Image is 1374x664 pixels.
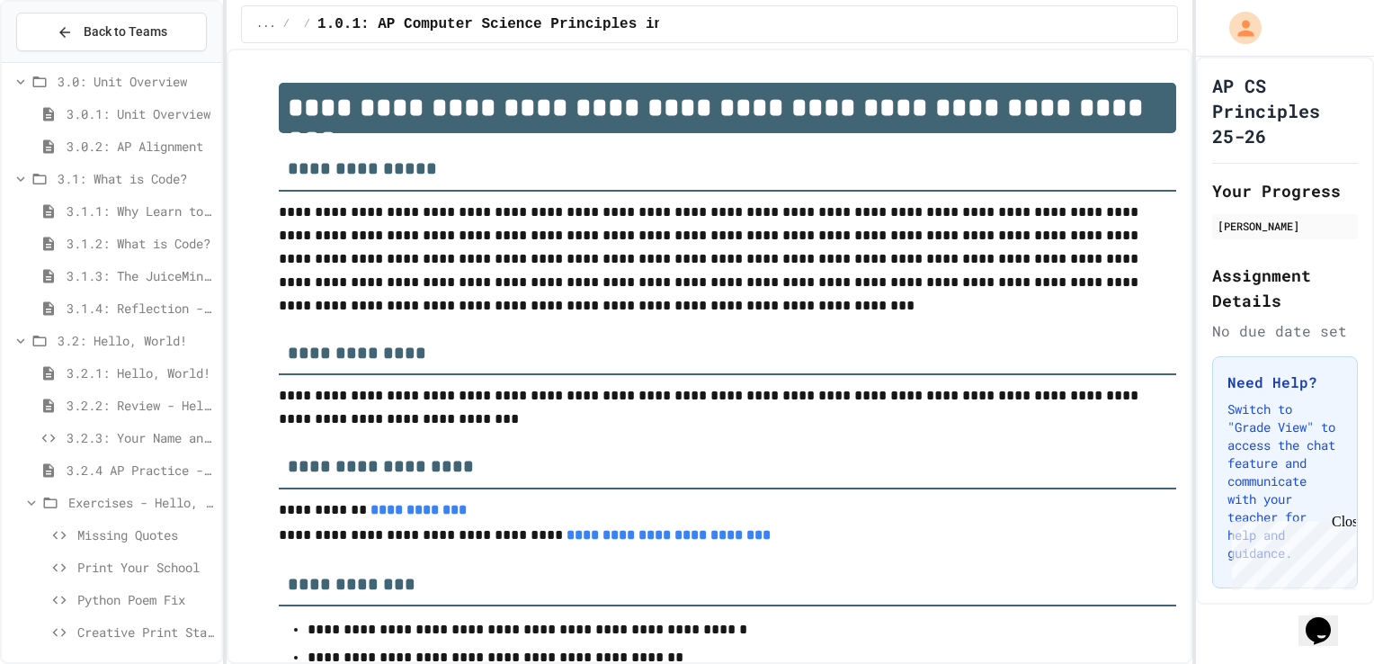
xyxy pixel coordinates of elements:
[84,22,167,41] span: Back to Teams
[67,299,214,318] span: 3.1.4: Reflection - Evolving Technology
[67,363,214,382] span: 3.2.1: Hello, World!
[58,331,214,350] span: 3.2: Hello, World!
[67,202,214,220] span: 3.1.1: Why Learn to Program?
[283,17,290,31] span: /
[67,461,214,480] span: 3.2.4 AP Practice - the DISPLAY Procedure
[67,396,214,415] span: 3.2.2: Review - Hello, World!
[1227,400,1343,562] p: Switch to "Grade View" to access the chat feature and communicate with your teacher for help and ...
[317,13,861,35] span: 1.0.1: AP Computer Science Principles in Python Course Syllabus
[1212,263,1358,313] h2: Assignment Details
[68,493,214,512] span: Exercises - Hello, World!
[77,590,214,609] span: Python Poem Fix
[67,428,214,447] span: 3.2.3: Your Name and Favorite Movie
[16,13,207,51] button: Back to Teams
[58,72,214,91] span: 3.0: Unit Overview
[1298,592,1356,646] iframe: chat widget
[1212,178,1358,203] h2: Your Progress
[58,169,214,188] span: 3.1: What is Code?
[1227,372,1343,393] h3: Need Help?
[77,558,214,577] span: Print Your School
[77,525,214,544] span: Missing Quotes
[1225,514,1356,590] iframe: chat widget
[67,137,214,156] span: 3.0.2: AP Alignment
[67,234,214,253] span: 3.1.2: What is Code?
[256,17,276,31] span: ...
[1218,218,1352,234] div: [PERSON_NAME]
[1212,320,1358,342] div: No due date set
[67,266,214,285] span: 3.1.3: The JuiceMind IDE
[1212,73,1358,148] h1: AP CS Principles 25-26
[1210,7,1266,49] div: My Account
[7,7,124,114] div: Chat with us now!Close
[77,623,214,642] span: Creative Print Statements
[304,17,310,31] span: /
[67,104,214,123] span: 3.0.1: Unit Overview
